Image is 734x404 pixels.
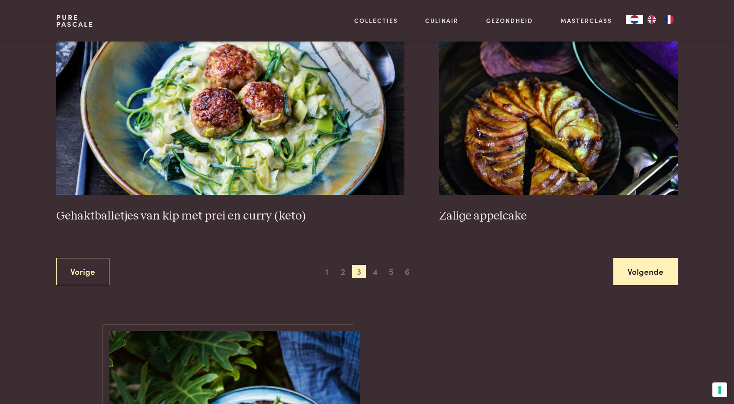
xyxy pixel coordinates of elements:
[352,265,366,279] span: 3
[626,15,643,24] a: NL
[401,265,414,279] span: 6
[439,22,678,195] img: Zalige appelcake
[425,16,458,25] a: Culinair
[368,265,382,279] span: 4
[486,16,533,25] a: Gezondheid
[336,265,350,279] span: 2
[643,15,660,24] a: EN
[439,209,678,224] h3: Zalige appelcake
[56,22,404,223] a: Gehaktballetjes van kip met prei en curry (keto) Gehaktballetjes van kip met prei en curry (keto)
[439,22,678,223] a: Zalige appelcake Zalige appelcake
[561,16,612,25] a: Masterclass
[660,15,678,24] a: FR
[626,15,643,24] div: Language
[56,22,404,195] img: Gehaktballetjes van kip met prei en curry (keto)
[56,14,94,28] a: PurePascale
[320,265,334,279] span: 1
[643,15,678,24] ul: Language list
[384,265,398,279] span: 5
[613,258,678,285] a: Volgende
[56,258,109,285] a: Vorige
[354,16,398,25] a: Collecties
[56,209,404,224] h3: Gehaktballetjes van kip met prei en curry (keto)
[626,15,678,24] aside: Language selected: Nederlands
[712,382,727,397] button: Uw voorkeuren voor toestemming voor trackingtechnologieën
